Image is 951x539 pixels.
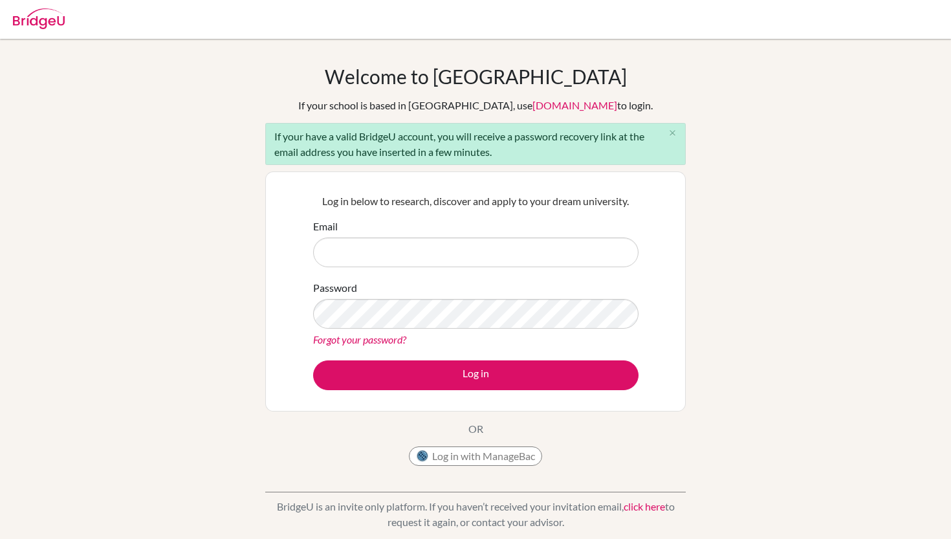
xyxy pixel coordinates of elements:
p: Log in below to research, discover and apply to your dream university. [313,193,639,209]
div: If your school is based in [GEOGRAPHIC_DATA], use to login. [298,98,653,113]
img: Bridge-U [13,8,65,29]
p: BridgeU is an invite only platform. If you haven’t received your invitation email, to request it ... [265,499,686,530]
a: Forgot your password? [313,333,406,346]
div: If your have a valid BridgeU account, you will receive a password recovery link at the email addr... [265,123,686,165]
button: Close [659,124,685,143]
p: OR [468,421,483,437]
h1: Welcome to [GEOGRAPHIC_DATA] [325,65,627,88]
a: click here [624,500,665,512]
label: Email [313,219,338,234]
a: [DOMAIN_NAME] [532,99,617,111]
button: Log in with ManageBac [409,446,542,466]
label: Password [313,280,357,296]
button: Log in [313,360,639,390]
i: close [668,128,677,138]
